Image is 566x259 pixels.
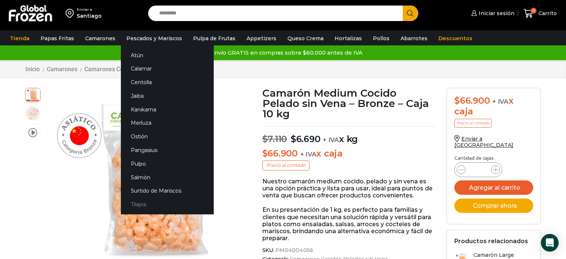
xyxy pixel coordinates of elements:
[435,31,476,45] a: Descuentos
[262,134,268,144] span: $
[84,66,185,73] a: Camarones Cocidos Pelados sin Vena
[77,12,102,20] div: Santiago
[454,198,533,213] button: Comprar ahora
[77,7,102,12] div: Enviar a
[262,88,436,119] h1: Camarón Medium Cocido Pelado sin Vena – Bronze – Caja 10 kg
[262,206,436,242] p: En su presentación de 1 kg, es perfecto para familias y clientes que necesitan una solución rápid...
[121,170,214,184] a: Salmón
[121,198,214,211] a: Tilapia
[66,7,77,20] img: address-field-icon.svg
[262,148,298,159] bdi: 66.900
[262,126,436,145] p: x kg
[25,106,40,121] span: camaron medium bronze
[291,134,321,144] bdi: 6.690
[25,66,40,73] a: Inicio
[522,5,559,22] a: 0 Carrito
[454,180,533,195] button: Agregar al carrito
[121,130,214,144] a: Ostión
[454,135,513,148] a: Enviar a [GEOGRAPHIC_DATA]
[121,76,214,89] a: Centolla
[454,156,533,161] p: Cantidad de cajas
[323,136,339,144] span: + IVA
[123,31,186,45] a: Pescados y Mariscos
[121,116,214,130] a: Merluza
[300,151,317,158] span: + IVA
[121,89,214,103] a: Jaiba
[454,95,460,106] span: $
[291,134,296,144] span: $
[46,66,78,73] a: Camarones
[454,119,492,128] p: Precio al contado
[284,31,327,45] a: Queso Crema
[262,134,287,144] bdi: 7.110
[454,238,528,245] h2: Productos relacionados
[243,31,280,45] a: Appetizers
[331,31,366,45] a: Hortalizas
[454,95,490,106] bdi: 66.900
[262,148,436,159] p: x caja
[541,234,559,252] div: Open Intercom Messenger
[537,10,557,17] span: Carrito
[25,87,40,102] span: Camarón Medium Cocido Pelado sin Vena
[471,165,485,175] input: Product quantity
[81,31,119,45] a: Camarones
[121,48,214,62] a: Atún
[121,144,214,157] a: Pangasius
[477,10,514,17] span: Iniciar sesión
[189,31,239,45] a: Pulpa de Frutas
[121,103,214,116] a: Kanikama
[262,178,436,199] p: Nuestro camarón medium cocido, pelado y sin vena es una opción práctica y lista para usar, ideal ...
[531,8,537,14] span: 0
[397,31,431,45] a: Abarrotes
[262,160,310,170] p: Precio al contado
[121,62,214,76] a: Calamar
[121,157,214,170] a: Pulpo
[492,98,509,105] span: + IVA
[454,96,533,117] div: x caja
[262,247,436,253] span: SKU:
[6,31,33,45] a: Tienda
[262,148,268,159] span: $
[274,247,313,253] span: PM04004056
[25,66,185,73] nav: Breadcrumb
[469,6,514,21] a: Iniciar sesión
[403,6,418,21] button: Search button
[369,31,393,45] a: Pollos
[37,31,78,45] a: Papas Fritas
[121,184,214,198] a: Surtido de Mariscos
